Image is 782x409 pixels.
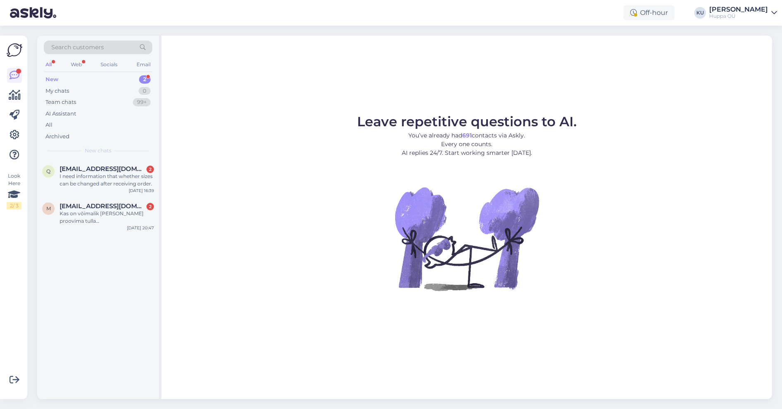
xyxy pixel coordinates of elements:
[7,172,22,209] div: Look Here
[129,188,154,194] div: [DATE] 16:39
[709,6,768,13] div: [PERSON_NAME]
[357,113,577,130] span: Leave repetitive questions to AI.
[69,59,84,70] div: Web
[127,225,154,231] div: [DATE] 20:47
[46,110,76,118] div: AI Assistant
[139,75,151,84] div: 2
[462,132,472,139] b: 691
[46,98,76,106] div: Team chats
[51,43,104,52] span: Search customers
[46,168,50,174] span: q
[46,87,69,95] div: My chats
[46,205,51,212] span: m
[7,42,22,58] img: Askly Logo
[357,131,577,157] p: You’ve already had contacts via Askly. Every one counts. AI replies 24/7. Start working smarter [...
[60,210,154,225] div: Kas on võimalik [PERSON_NAME] proovima tulla [GEOGRAPHIC_DATA], on teil [PERSON_NAME] .
[146,166,154,173] div: 2
[709,13,768,19] div: Huppa OÜ
[146,203,154,210] div: 2
[60,165,146,173] span: quaidstar@gmail.com
[392,164,541,313] img: No Chat active
[694,7,706,19] div: KU
[624,5,674,20] div: Off-hour
[85,147,111,154] span: New chats
[46,132,70,141] div: Archived
[60,202,146,210] span: marjuanne@gmail.com
[99,59,119,70] div: Socials
[46,121,53,129] div: All
[44,59,53,70] div: All
[7,202,22,209] div: 2 / 3
[139,87,151,95] div: 0
[709,6,777,19] a: [PERSON_NAME]Huppa OÜ
[135,59,152,70] div: Email
[60,173,154,188] div: I need information that whether sizes can be changed after receiving order.
[46,75,58,84] div: New
[133,98,151,106] div: 99+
